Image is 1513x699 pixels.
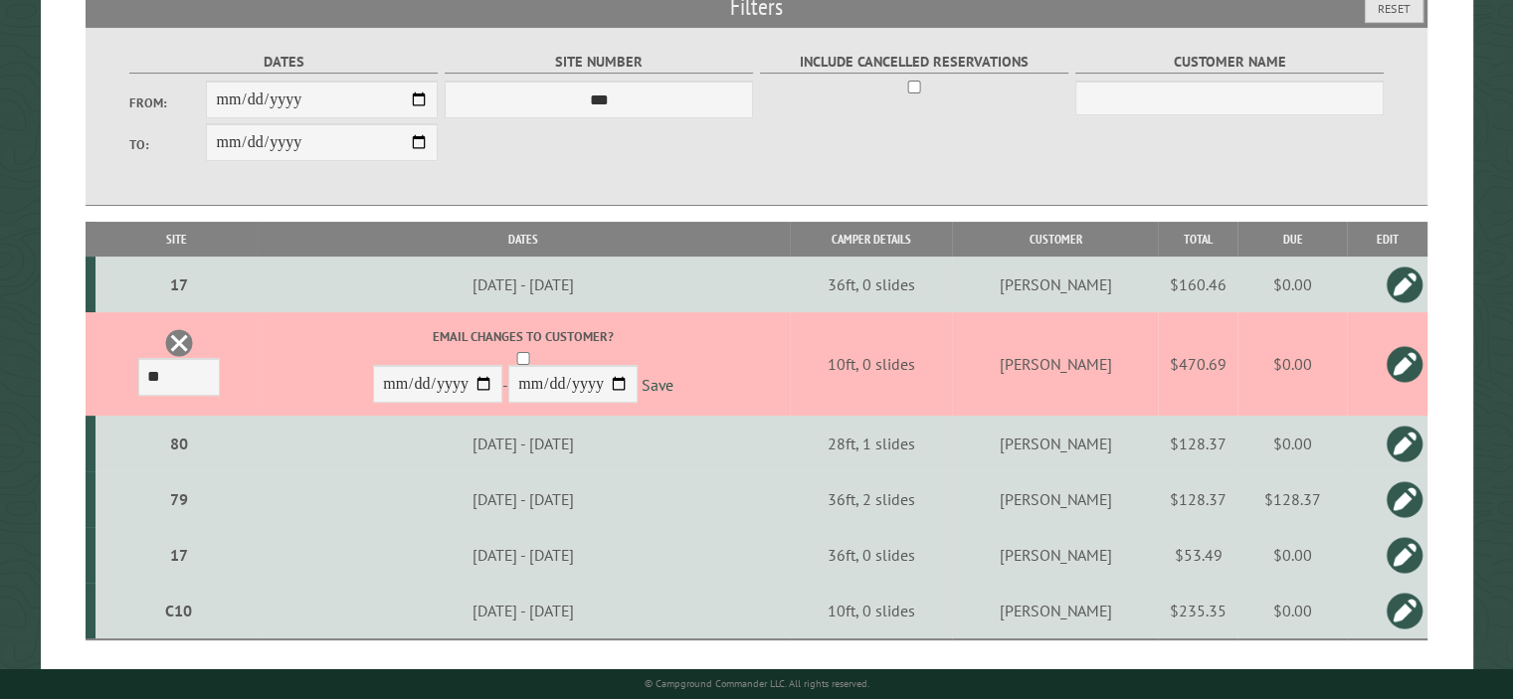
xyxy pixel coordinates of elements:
th: Dates [258,222,790,257]
td: $160.46 [1158,257,1237,312]
td: $128.37 [1237,471,1347,527]
div: [DATE] - [DATE] [261,601,787,620]
td: [PERSON_NAME] [952,416,1158,471]
div: C10 [103,601,254,620]
td: $0.00 [1237,527,1347,583]
label: Site Number [445,51,754,74]
label: Include Cancelled Reservations [760,51,1069,74]
td: 10ft, 0 slides [790,583,953,639]
div: 17 [103,274,254,294]
th: Edit [1347,222,1426,257]
td: [PERSON_NAME] [952,312,1158,416]
td: $235.35 [1158,583,1237,639]
div: - [261,327,787,408]
div: [DATE] - [DATE] [261,274,787,294]
label: To: [129,135,207,154]
td: $128.37 [1158,416,1237,471]
a: Save [642,375,673,395]
div: [DATE] - [DATE] [261,545,787,565]
td: $0.00 [1237,257,1347,312]
td: 10ft, 0 slides [790,312,953,416]
td: [PERSON_NAME] [952,471,1158,527]
td: 28ft, 1 slides [790,416,953,471]
td: $0.00 [1237,312,1347,416]
a: Delete this reservation [164,328,194,358]
div: [DATE] - [DATE] [261,434,787,453]
div: [DATE] - [DATE] [261,489,787,509]
th: Due [1237,222,1347,257]
th: Site [95,222,258,257]
label: Dates [129,51,439,74]
th: Camper Details [790,222,953,257]
div: 80 [103,434,254,453]
td: $128.37 [1158,471,1237,527]
label: From: [129,93,207,112]
td: $53.49 [1158,527,1237,583]
td: 36ft, 0 slides [790,527,953,583]
td: [PERSON_NAME] [952,583,1158,639]
td: [PERSON_NAME] [952,257,1158,312]
td: $0.00 [1237,416,1347,471]
td: 36ft, 0 slides [790,257,953,312]
div: 79 [103,489,254,509]
th: Total [1158,222,1237,257]
th: Customer [952,222,1158,257]
label: Customer Name [1075,51,1385,74]
td: $470.69 [1158,312,1237,416]
div: 17 [103,545,254,565]
td: 36ft, 2 slides [790,471,953,527]
small: © Campground Commander LLC. All rights reserved. [645,677,869,690]
label: Email changes to customer? [261,327,787,346]
td: [PERSON_NAME] [952,527,1158,583]
td: $0.00 [1237,583,1347,639]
